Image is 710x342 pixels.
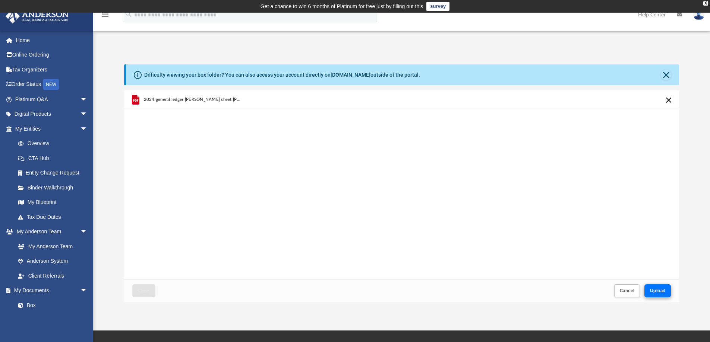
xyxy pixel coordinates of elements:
div: Upload [124,90,679,302]
div: grid [124,90,679,279]
span: arrow_drop_down [80,224,95,240]
a: menu [101,14,110,19]
a: Home [5,33,99,48]
a: My Anderson Teamarrow_drop_down [5,224,95,239]
img: User Pic [693,9,704,20]
i: menu [101,10,110,19]
div: Difficulty viewing your box folder? You can also access your account directly on outside of the p... [144,71,420,79]
a: My Documentsarrow_drop_down [5,283,95,298]
a: Digital Productsarrow_drop_down [5,107,99,122]
a: Box [10,298,91,313]
div: close [703,1,708,6]
span: arrow_drop_down [80,107,95,122]
button: Close [132,284,155,297]
span: Close [138,288,150,293]
button: Cancel this upload [664,96,673,105]
a: Order StatusNEW [5,77,99,92]
button: Cancel [614,284,640,297]
a: My Entitiesarrow_drop_down [5,121,99,136]
div: Get a chance to win 6 months of Platinum for free just by filling out this [261,2,423,11]
span: 2024 general ledger [PERSON_NAME] sheet [PERSON_NAME].pdf [143,97,242,102]
div: NEW [43,79,59,90]
a: survey [426,2,449,11]
a: Online Ordering [5,48,99,63]
a: Tax Organizers [5,62,99,77]
button: Upload [644,284,671,297]
a: CTA Hub [10,151,99,166]
img: Anderson Advisors Platinum Portal [3,9,71,23]
a: Anderson System [10,254,95,269]
span: Cancel [620,288,635,293]
span: arrow_drop_down [80,121,95,137]
a: Entity Change Request [10,166,99,180]
a: Client Referrals [10,268,95,283]
a: Binder Walkthrough [10,180,99,195]
button: Close [661,70,671,80]
span: arrow_drop_down [80,92,95,107]
i: search [124,10,133,18]
a: My Anderson Team [10,239,91,254]
a: My Blueprint [10,195,95,210]
a: Platinum Q&Aarrow_drop_down [5,92,99,107]
a: Meeting Minutes [10,313,95,327]
a: Overview [10,136,99,151]
a: Tax Due Dates [10,210,99,224]
span: arrow_drop_down [80,283,95,298]
span: Upload [650,288,666,293]
a: [DOMAIN_NAME] [331,72,370,78]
